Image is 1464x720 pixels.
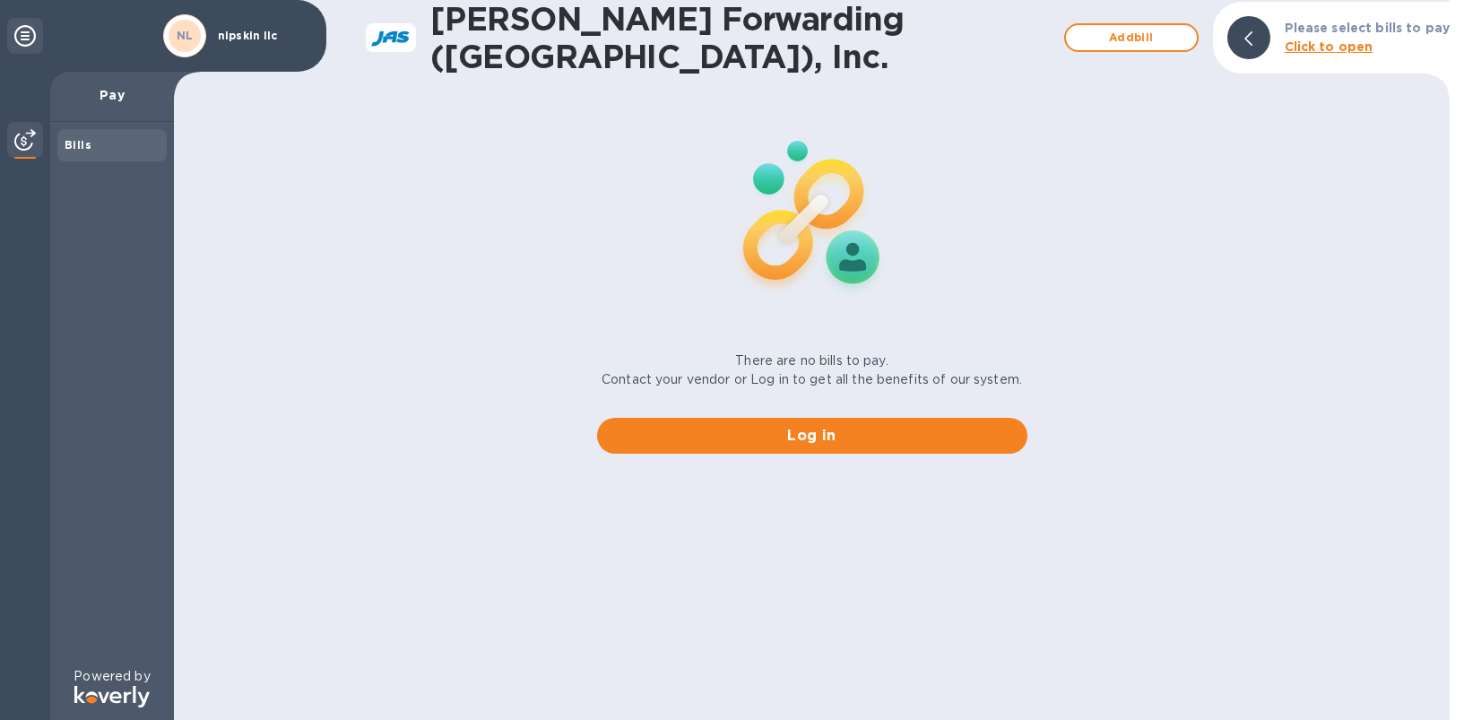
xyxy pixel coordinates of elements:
[1285,21,1450,35] b: Please select bills to pay
[1285,39,1373,54] b: Click to open
[74,667,150,686] p: Powered by
[597,418,1027,454] button: Log in
[218,30,308,42] p: nipskin llc
[65,86,160,104] p: Pay
[1080,27,1182,48] span: Add bill
[74,686,150,707] img: Logo
[65,138,91,152] b: Bills
[177,29,194,42] b: NL
[602,351,1022,389] p: There are no bills to pay. Contact your vendor or Log in to get all the benefits of our system.
[611,425,1013,447] span: Log in
[1064,23,1199,52] button: Addbill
